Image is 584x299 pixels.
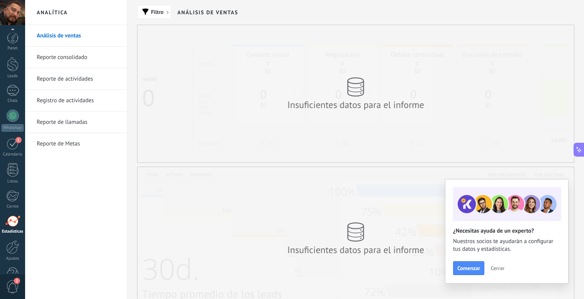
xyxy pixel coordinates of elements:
li: Reporte de llamadas [25,111,127,133]
button: Comenzar [453,261,484,275]
div: Listas [2,179,24,184]
div: WhatsApp [2,124,24,132]
div: Panel [2,46,24,51]
a: Análisis de ventas [37,25,119,47]
span: Comenzar [457,265,480,271]
a: Reporte de llamadas [37,111,119,133]
a: Reporte de actividades [37,68,119,90]
div: Insuficientes datos para el informe [286,99,425,111]
button: Cerrar [487,262,508,274]
li: Reporte consolidado [25,47,127,68]
div: Chats [2,98,24,103]
div: Correo [2,204,24,209]
span: 2 [14,278,20,284]
li: Reporte de actividades [25,68,127,90]
div: Insuficientes datos para el informe [286,244,425,256]
li: Reporte de Metas [25,133,127,154]
div: Ajustes [2,256,24,261]
span: Cerrar [491,265,504,271]
div: Leads [2,74,24,79]
button: Filtro [137,5,171,19]
a: Registro de actividades [37,90,119,111]
span: Nuestros socios te ayudarán a configurar tus datos y estadísticas. [453,238,560,253]
li: Análisis de ventas [25,25,127,47]
li: Registro de actividades [25,90,127,111]
div: Calendario [2,152,24,157]
h2: ¿Necesitas ayuda de un experto? [453,227,560,235]
span: Filtro [151,9,163,15]
a: Reporte de Metas [37,133,119,155]
span: 1 [15,137,22,143]
div: Estadísticas [2,229,24,234]
a: Reporte consolidado [37,47,119,68]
